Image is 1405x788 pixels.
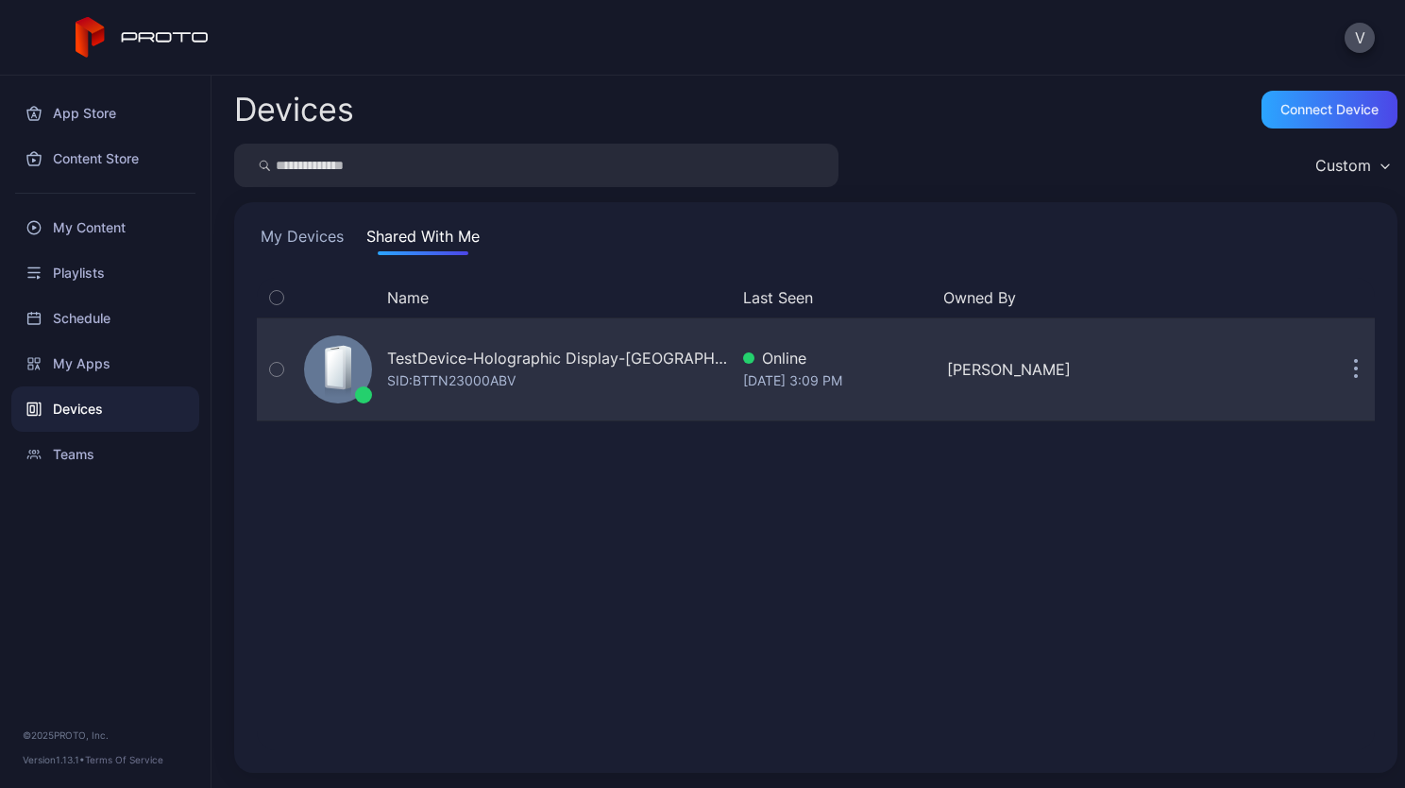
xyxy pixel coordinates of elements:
div: TestDevice-Holographic Display-[GEOGRAPHIC_DATA]-500West-Showcase [387,347,728,369]
a: Teams [11,432,199,477]
div: Update Device [1144,286,1314,309]
a: My Content [11,205,199,250]
div: Online [743,347,933,369]
button: Custom [1306,144,1397,187]
a: App Store [11,91,199,136]
a: Devices [11,386,199,432]
a: Terms Of Service [85,754,163,765]
a: My Apps [11,341,199,386]
button: V [1345,23,1375,53]
a: Playlists [11,250,199,296]
button: Name [387,286,429,309]
div: Custom [1315,156,1371,175]
div: Connect device [1280,102,1379,117]
div: © 2025 PROTO, Inc. [23,728,188,743]
span: Version 1.13.1 • [23,754,85,765]
button: Last Seen [743,286,929,309]
div: SID: BTTN23000ABV [387,369,516,392]
h2: Devices [234,93,354,127]
div: [DATE] 3:09 PM [743,369,933,392]
button: Shared With Me [363,225,483,255]
button: Connect device [1261,91,1397,128]
a: Content Store [11,136,199,181]
button: Owned By [943,286,1129,309]
button: My Devices [257,225,347,255]
a: Schedule [11,296,199,341]
div: Options [1337,286,1375,309]
div: [PERSON_NAME] [947,358,1137,381]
